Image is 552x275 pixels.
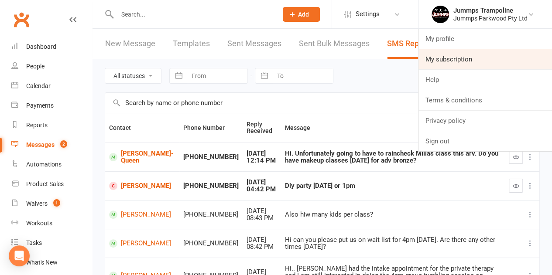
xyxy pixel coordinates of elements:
a: [PERSON_NAME]-Queen [109,150,175,164]
a: Dashboard [11,37,92,57]
span: Settings [356,4,380,24]
div: [PHONE_NUMBER] [183,211,239,218]
a: Calendar [11,76,92,96]
div: Jummps Trampoline [453,7,528,14]
div: 04:42 PM [247,186,277,193]
a: What's New [11,253,92,272]
input: From [187,68,247,83]
th: Contact [105,113,179,143]
div: 08:43 PM [247,214,277,222]
span: 2 [60,140,67,148]
div: [PHONE_NUMBER] [183,240,239,247]
div: Hi can you please put us on wait list for 4pm [DATE]. Are there any other times [DATE]? [285,236,501,251]
a: People [11,57,92,76]
input: Search... [114,8,271,20]
div: Calendar [26,82,51,89]
div: 08:42 PM [247,243,277,251]
div: [PHONE_NUMBER] [183,153,239,161]
a: Privacy policy [418,111,552,131]
div: Open Intercom Messenger [9,245,30,266]
a: Sent Bulk Messages [299,29,370,59]
div: Also hiw many kids per class? [285,211,501,218]
a: Product Sales [11,174,92,194]
span: 1 [53,199,60,207]
div: [DATE] [247,150,277,157]
a: Sign out [418,131,552,151]
input: To [272,68,333,83]
button: Add [283,7,320,22]
a: Workouts [11,214,92,233]
a: Terms & conditions [418,90,552,110]
a: Clubworx [10,9,32,31]
div: Messages [26,141,55,148]
a: Help [418,70,552,90]
input: Search by name or phone number [105,93,539,113]
div: Payments [26,102,54,109]
div: [PHONE_NUMBER] [183,182,239,190]
a: SMS Replies2 [387,29,440,59]
a: [PERSON_NAME] [109,210,175,219]
a: My subscription [418,49,552,69]
div: Dashboard [26,43,56,50]
a: New Message [105,29,155,59]
div: People [26,63,45,70]
a: Waivers 1 [11,194,92,214]
a: [PERSON_NAME] [109,239,175,248]
div: Product Sales [26,180,64,187]
img: thumb_image1698795904.png [432,6,449,23]
div: Diy party [DATE] or 1pm [285,182,501,190]
th: Phone Number [179,113,243,143]
a: Automations [11,155,92,174]
th: Message [281,113,505,143]
div: Reports [26,122,48,129]
th: Reply Received [243,113,281,143]
a: Payments [11,96,92,115]
div: [DATE] [247,179,277,186]
a: My profile [418,29,552,49]
a: [PERSON_NAME] [109,182,175,190]
div: [DATE] [247,236,277,244]
a: Templates [173,29,210,59]
div: What's New [26,259,58,266]
a: Reports [11,115,92,135]
a: Tasks [11,233,92,253]
div: Workouts [26,220,52,227]
a: Messages 2 [11,135,92,155]
div: 12:14 PM [247,157,277,164]
div: Waivers [26,200,48,207]
div: Hi. Unfortunately going to have to raincheck Millas class this arv. Do you have makeup classes [D... [285,150,501,164]
div: [DATE] [247,207,277,215]
div: Jummps Parkwood Pty Ltd [453,14,528,22]
div: Automations [26,161,62,168]
a: Sent Messages [227,29,281,59]
span: Add [298,11,309,18]
div: Tasks [26,239,42,246]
